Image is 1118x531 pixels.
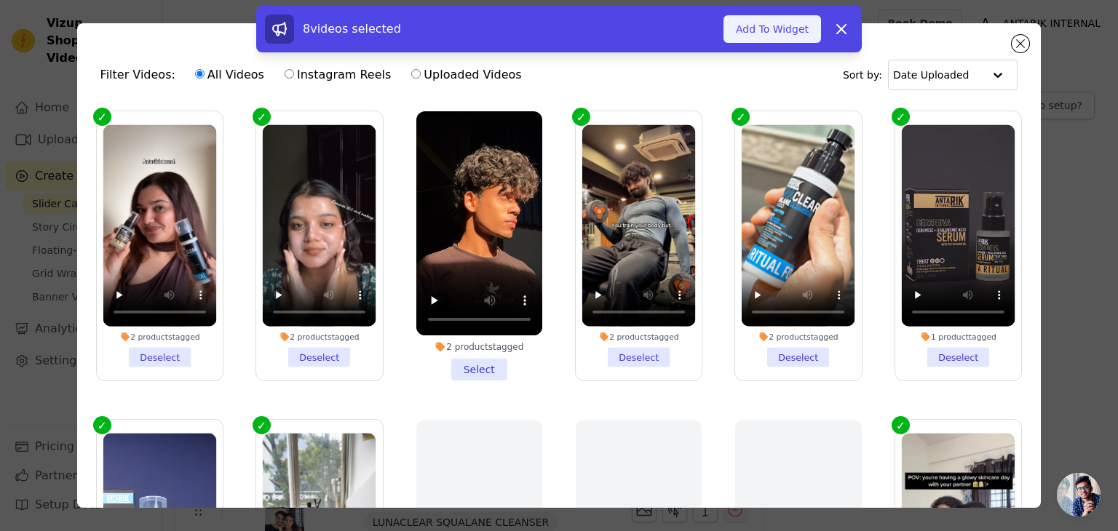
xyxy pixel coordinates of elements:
[303,22,401,36] span: 8 videos selected
[902,332,1015,342] div: 1 product tagged
[100,58,530,92] div: Filter Videos:
[263,332,376,342] div: 2 products tagged
[411,65,522,84] label: Uploaded Videos
[194,65,265,84] label: All Videos
[284,65,392,84] label: Instagram Reels
[103,332,216,342] div: 2 products tagged
[723,15,821,43] button: Add To Widget
[843,60,1018,90] div: Sort by:
[742,332,855,342] div: 2 products tagged
[1057,473,1101,516] div: Open chat
[582,332,696,342] div: 2 products tagged
[416,341,542,353] div: 2 products tagged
